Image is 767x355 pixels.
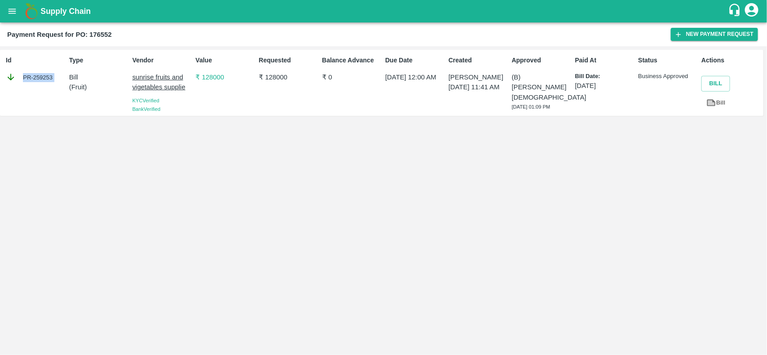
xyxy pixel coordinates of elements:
button: Bill [701,76,730,92]
p: Value [195,56,255,65]
p: Approved [512,56,572,65]
p: Balance Advance [322,56,382,65]
span: Bank Verified [133,106,160,112]
p: Requested [259,56,319,65]
p: (B) [PERSON_NAME][DEMOGRAPHIC_DATA] [512,72,572,102]
p: sunrise fruits and vigetables supplie [133,72,192,92]
b: Supply Chain [40,7,91,16]
p: Bill Date: [575,72,635,81]
a: Bill [701,95,730,111]
img: logo [22,2,40,20]
p: Vendor [133,56,192,65]
p: ₹ 128000 [195,72,255,82]
p: ₹ 0 [322,72,382,82]
p: [DATE] [575,81,635,91]
p: [DATE] 12:00 AM [386,72,445,82]
div: customer-support [728,3,744,19]
button: New Payment Request [671,28,758,41]
p: Business Approved [638,72,698,81]
p: Created [448,56,508,65]
div: PR-259253 [6,72,66,82]
button: open drawer [2,1,22,22]
div: account of current user [744,2,760,21]
p: Status [638,56,698,65]
p: Due Date [386,56,445,65]
p: Actions [701,56,761,65]
p: Bill [69,72,129,82]
p: ₹ 128000 [259,72,319,82]
p: Type [69,56,129,65]
p: [DATE] 11:41 AM [448,82,508,92]
span: [DATE] 01:09 PM [512,104,550,110]
p: ( Fruit ) [69,82,129,92]
p: Id [6,56,66,65]
p: Paid At [575,56,635,65]
a: Supply Chain [40,5,728,18]
span: KYC Verified [133,98,160,103]
p: [PERSON_NAME] [448,72,508,82]
b: Payment Request for PO: 176552 [7,31,112,38]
